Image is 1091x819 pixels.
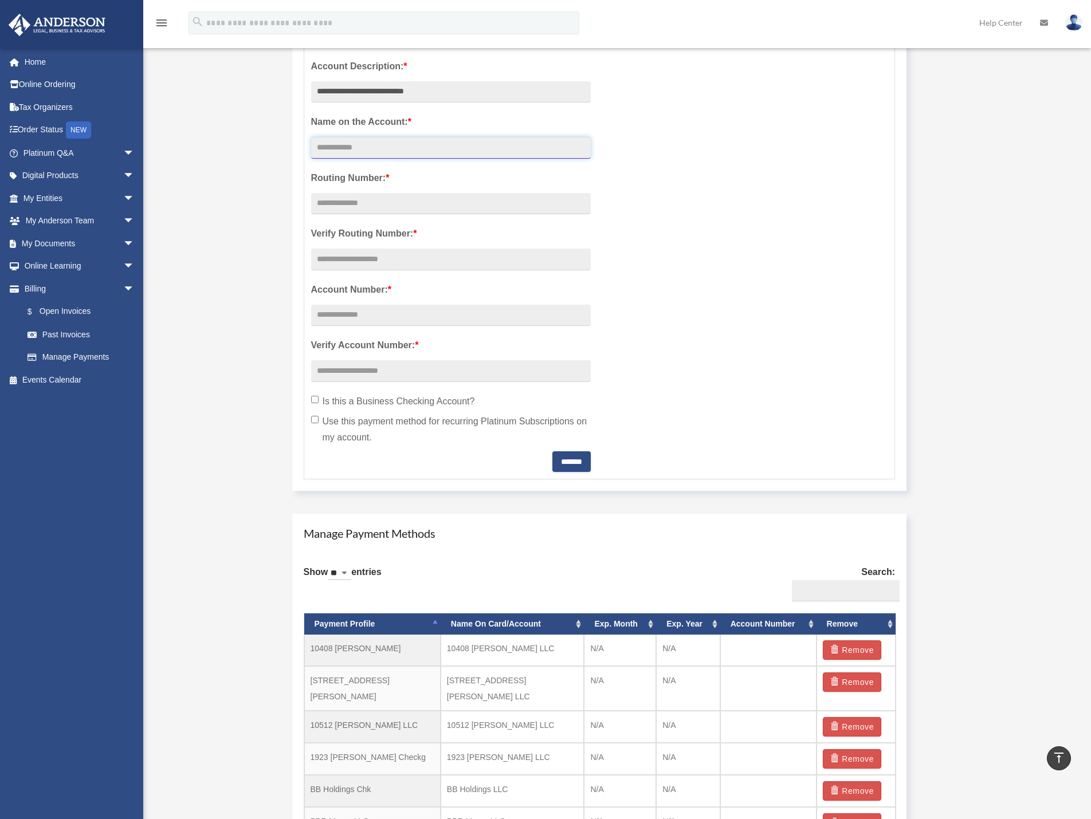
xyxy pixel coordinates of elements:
i: menu [155,16,168,30]
input: Is this a Business Checking Account? [311,396,319,403]
input: Search: [792,580,900,602]
span: arrow_drop_down [123,255,146,278]
label: Verify Account Number: [311,337,591,353]
button: Remove [823,717,882,737]
span: arrow_drop_down [123,141,146,165]
th: Account Number: activate to sort column ascending [720,613,817,635]
a: Past Invoices [16,323,152,346]
a: My Documentsarrow_drop_down [8,232,152,255]
td: BB Holdings Chk [304,775,441,807]
a: menu [155,20,168,30]
span: arrow_drop_down [123,164,146,188]
a: My Entitiesarrow_drop_down [8,187,152,210]
a: vertical_align_top [1047,746,1071,770]
td: N/A [656,743,720,775]
a: Online Ordering [8,73,152,96]
a: $Open Invoices [16,300,152,324]
td: N/A [656,666,720,711]
label: Search: [787,564,895,602]
td: N/A [656,775,720,807]
td: N/A [584,635,656,666]
span: arrow_drop_down [123,277,146,301]
input: Use this payment method for recurring Platinum Subscriptions on my account. [311,416,319,423]
th: Exp. Month: activate to sort column ascending [584,613,656,635]
td: N/A [584,743,656,775]
i: search [191,15,204,28]
label: Verify Routing Number: [311,226,591,242]
span: arrow_drop_down [123,232,146,255]
td: 10408 [PERSON_NAME] [304,635,441,666]
a: My Anderson Teamarrow_drop_down [8,210,152,233]
a: Order StatusNEW [8,119,152,142]
td: N/A [584,775,656,807]
label: Routing Number: [311,170,591,186]
a: Tax Organizers [8,96,152,119]
i: vertical_align_top [1052,751,1066,765]
div: NEW [66,121,91,139]
td: N/A [584,711,656,743]
button: Remove [823,672,882,692]
td: [STREET_ADDRESS][PERSON_NAME] [304,666,441,711]
button: Remove [823,781,882,801]
th: Payment Profile: activate to sort column descending [304,613,441,635]
a: Home [8,50,152,73]
label: Use this payment method for recurring Platinum Subscriptions on my account. [311,414,591,446]
a: Billingarrow_drop_down [8,277,152,300]
a: Events Calendar [8,368,152,391]
label: Account Description: [311,58,591,74]
span: $ [34,305,40,319]
button: Remove [823,640,882,660]
td: BB Holdings LLC [441,775,584,807]
td: N/A [656,635,720,666]
select: Showentries [328,567,351,580]
label: Account Number: [311,282,591,298]
img: Anderson Advisors Platinum Portal [5,14,109,36]
span: arrow_drop_down [123,187,146,210]
td: 10408 [PERSON_NAME] LLC [441,635,584,666]
a: Online Learningarrow_drop_down [8,255,152,278]
td: 1923 [PERSON_NAME] Checkg [304,743,441,775]
td: N/A [584,666,656,711]
a: Platinum Q&Aarrow_drop_down [8,141,152,164]
th: Remove: activate to sort column ascending [817,613,896,635]
td: 10512 [PERSON_NAME] LLC [304,711,441,743]
a: Digital Productsarrow_drop_down [8,164,152,187]
h4: Manage Payment Methods [304,525,896,541]
span: arrow_drop_down [123,210,146,233]
button: Remove [823,749,882,769]
label: Is this a Business Checking Account? [311,393,591,409]
label: Name on the Account: [311,114,591,130]
th: Exp. Year: activate to sort column ascending [656,613,720,635]
td: N/A [656,711,720,743]
a: Manage Payments [16,346,146,369]
td: 10512 [PERSON_NAME] LLC [441,711,584,743]
td: [STREET_ADDRESS][PERSON_NAME] LLC [441,666,584,711]
th: Name On Card/Account: activate to sort column ascending [441,613,584,635]
img: User Pic [1065,14,1082,31]
label: Show entries [304,564,382,592]
td: 1923 [PERSON_NAME] LLC [441,743,584,775]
